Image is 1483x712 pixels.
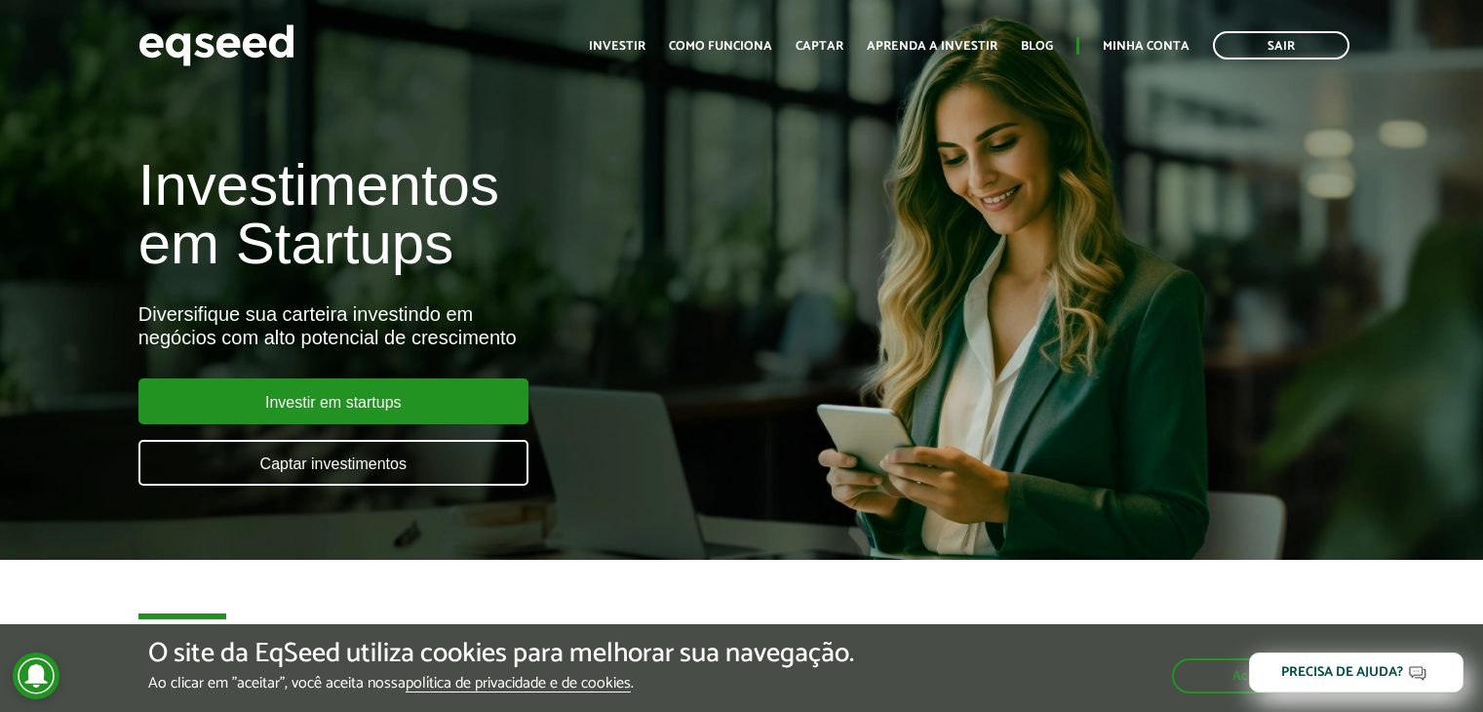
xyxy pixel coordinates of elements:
[138,440,528,486] a: Captar investimentos
[1103,40,1190,53] a: Minha conta
[1021,40,1053,53] a: Blog
[148,639,854,669] h5: O site da EqSeed utiliza cookies para melhorar sua navegação.
[138,302,851,349] div: Diversifique sua carteira investindo em negócios com alto potencial de crescimento
[406,676,631,692] a: política de privacidade e de cookies
[138,378,528,424] a: Investir em startups
[138,156,851,273] h1: Investimentos em Startups
[669,40,772,53] a: Como funciona
[1172,658,1335,693] button: Aceitar
[138,20,294,71] img: EqSeed
[796,40,843,53] a: Captar
[589,40,645,53] a: Investir
[1213,31,1349,59] a: Sair
[867,40,997,53] a: Aprenda a investir
[148,674,854,692] p: Ao clicar em "aceitar", você aceita nossa .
